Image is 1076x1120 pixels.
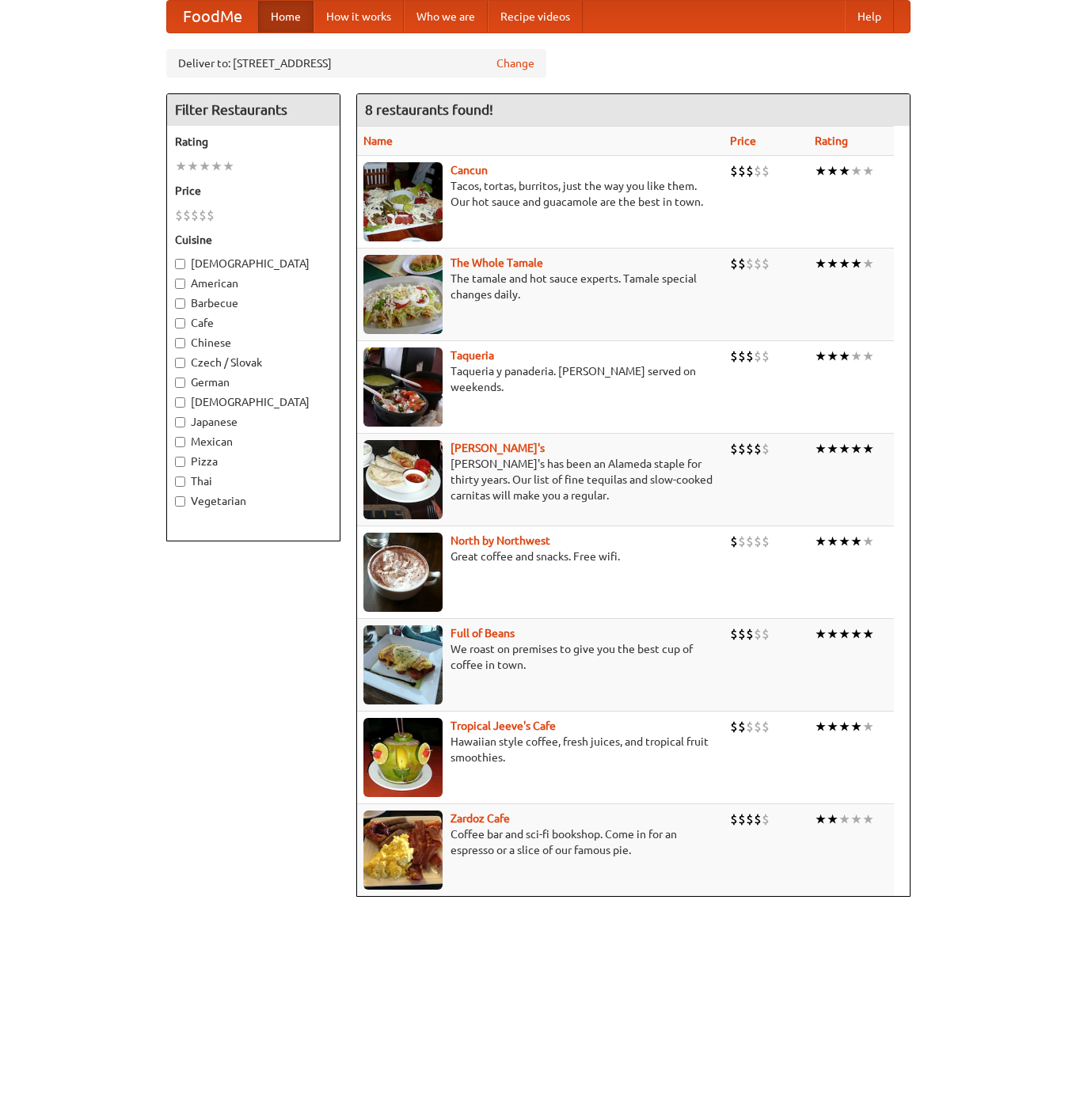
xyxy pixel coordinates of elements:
[175,454,332,469] label: Pizza
[862,533,874,550] li: ★
[862,440,874,457] li: ★
[738,347,746,365] li: $
[730,162,738,180] li: $
[754,162,762,180] li: $
[175,335,332,351] label: Chinese
[451,349,494,362] a: Taqueria
[363,718,443,797] img: jeeves.jpg
[746,347,754,365] li: $
[199,158,211,175] li: ★
[754,533,762,550] li: $
[175,414,332,430] label: Japanese
[815,625,827,643] li: ★
[451,164,488,177] b: Cancun
[363,549,717,564] p: Great coffee and snacks. Free wifi.
[862,347,874,365] li: ★
[175,355,332,370] label: Czech / Slovak
[211,158,222,175] li: ★
[762,347,770,365] li: $
[175,279,185,289] input: American
[451,442,545,454] a: [PERSON_NAME]'s
[850,625,862,643] li: ★
[754,811,762,828] li: $
[838,625,850,643] li: ★
[738,718,746,735] li: $
[762,718,770,735] li: $
[175,207,183,224] li: $
[850,347,862,365] li: ★
[738,440,746,457] li: $
[363,271,717,302] p: The tamale and hot sauce experts. Tamale special changes daily.
[827,440,838,457] li: ★
[730,135,756,147] a: Price
[738,255,746,272] li: $
[754,718,762,735] li: $
[850,255,862,272] li: ★
[850,533,862,550] li: ★
[175,473,332,489] label: Thai
[175,476,185,487] input: Thai
[746,440,754,457] li: $
[175,298,185,309] input: Barbecue
[363,625,443,704] img: beans.jpg
[730,625,738,643] li: $
[175,397,185,408] input: [DEMOGRAPHIC_DATA]
[207,207,215,224] li: $
[738,625,746,643] li: $
[175,417,185,427] input: Japanese
[815,347,827,365] li: ★
[363,456,717,503] p: [PERSON_NAME]'s has been an Alameda staple for thirty years. Our list of fine tequilas and slow-c...
[175,434,332,450] label: Mexican
[762,533,770,550] li: $
[363,641,717,673] p: We roast on premises to give you the best cup of coffee in town.
[827,811,838,828] li: ★
[827,718,838,735] li: ★
[730,440,738,457] li: $
[363,135,393,147] a: Name
[827,533,838,550] li: ★
[175,259,185,269] input: [DEMOGRAPHIC_DATA]
[187,158,199,175] li: ★
[827,347,838,365] li: ★
[815,162,827,180] li: ★
[827,255,838,272] li: ★
[862,811,874,828] li: ★
[730,347,738,365] li: $
[363,255,443,334] img: wholetamale.jpg
[738,162,746,180] li: $
[746,255,754,272] li: $
[838,440,850,457] li: ★
[850,440,862,457] li: ★
[451,627,515,640] b: Full of Beans
[815,255,827,272] li: ★
[838,718,850,735] li: ★
[496,55,534,71] a: Change
[451,256,543,269] b: The Whole Tamale
[746,533,754,550] li: $
[175,158,187,175] li: ★
[754,440,762,457] li: $
[488,1,583,32] a: Recipe videos
[175,437,185,447] input: Mexican
[451,812,510,825] a: Zardoz Cafe
[838,533,850,550] li: ★
[762,811,770,828] li: $
[730,718,738,735] li: $
[363,533,443,612] img: north.jpg
[762,255,770,272] li: $
[746,718,754,735] li: $
[754,255,762,272] li: $
[730,811,738,828] li: $
[175,315,332,331] label: Cafe
[175,457,185,467] input: Pizza
[862,718,874,735] li: ★
[404,1,488,32] a: Who we are
[167,94,340,126] h4: Filter Restaurants
[762,625,770,643] li: $
[175,493,332,509] label: Vegetarian
[451,534,550,547] a: North by Northwest
[199,207,207,224] li: $
[175,358,185,368] input: Czech / Slovak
